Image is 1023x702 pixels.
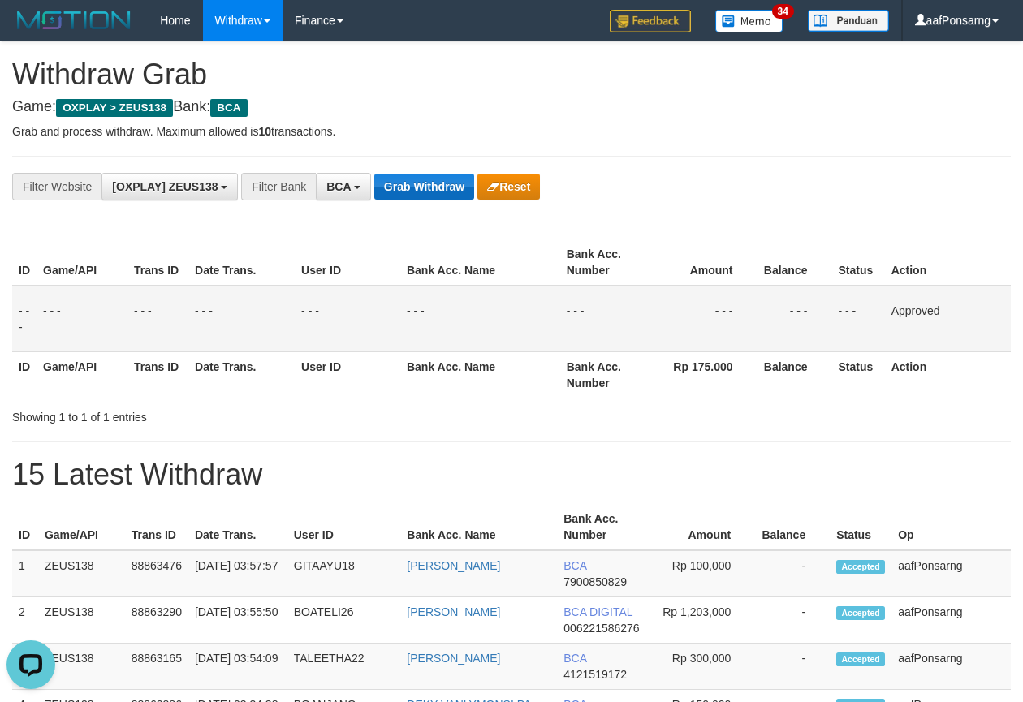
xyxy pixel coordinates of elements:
h4: Game: Bank: [12,99,1011,115]
th: Balance [758,351,832,398]
th: ID [12,351,37,398]
span: Accepted [836,652,885,666]
th: Balance [755,504,830,550]
th: Bank Acc. Number [560,351,650,398]
th: User ID [287,504,401,550]
th: Status [831,351,884,398]
th: Balance [758,239,832,286]
td: BOATELI26 [287,597,401,644]
td: - [755,550,830,597]
td: - - - [650,286,757,352]
th: Date Trans. [188,239,295,286]
button: Open LiveChat chat widget [6,6,55,55]
td: 2 [12,597,38,644]
img: MOTION_logo.png [12,8,136,32]
a: [PERSON_NAME] [407,652,500,665]
td: 1 [12,550,38,597]
th: Action [885,351,1011,398]
img: Feedback.jpg [610,10,691,32]
td: 88863165 [125,644,188,690]
th: Date Trans. [188,351,295,398]
h1: 15 Latest Withdraw [12,459,1011,491]
h1: Withdraw Grab [12,58,1011,91]
td: [DATE] 03:55:50 [188,597,287,644]
td: - - - [831,286,884,352]
td: TALEETHA22 [287,644,401,690]
th: Rp 175.000 [650,351,757,398]
th: User ID [295,239,400,286]
button: BCA [316,173,371,200]
th: Bank Acc. Name [400,504,557,550]
th: Action [885,239,1011,286]
td: - [755,597,830,644]
td: ZEUS138 [38,550,125,597]
th: Amount [650,504,755,550]
span: Copy 7900850829 to clipboard [563,575,627,588]
td: ZEUS138 [38,597,125,644]
th: Amount [650,239,757,286]
span: 34 [772,4,794,19]
th: Game/API [38,504,125,550]
td: aafPonsarng [891,644,1011,690]
th: Bank Acc. Number [560,239,650,286]
td: - - - [12,286,37,352]
span: BCA [210,99,247,117]
td: - [755,644,830,690]
th: Bank Acc. Name [400,351,560,398]
td: aafPonsarng [891,550,1011,597]
th: Date Trans. [188,504,287,550]
span: BCA DIGITAL [563,605,632,618]
td: Rp 300,000 [650,644,755,690]
td: - - - [560,286,650,352]
a: [PERSON_NAME] [407,559,500,572]
td: Rp 100,000 [650,550,755,597]
span: [OXPLAY] ZEUS138 [112,180,218,193]
button: Grab Withdraw [374,174,474,200]
img: panduan.png [808,10,889,32]
th: Status [831,239,884,286]
td: - - - [758,286,832,352]
button: [OXPLAY] ZEUS138 [101,173,238,200]
span: BCA [563,652,586,665]
td: 88863290 [125,597,188,644]
td: - - - [400,286,560,352]
span: Copy 4121519172 to clipboard [563,668,627,681]
th: User ID [295,351,400,398]
td: aafPonsarng [891,597,1011,644]
th: Game/API [37,351,127,398]
div: Filter Website [12,173,101,200]
button: Reset [477,174,540,200]
th: Op [891,504,1011,550]
strong: 10 [258,125,271,138]
th: Trans ID [127,351,188,398]
div: Filter Bank [241,173,316,200]
td: - - - [188,286,295,352]
th: Trans ID [127,239,188,286]
th: Status [830,504,891,550]
span: Copy 006221586276 to clipboard [563,622,639,635]
span: OXPLAY > ZEUS138 [56,99,173,117]
span: BCA [563,559,586,572]
td: ZEUS138 [38,644,125,690]
td: - - - [127,286,188,352]
td: Approved [885,286,1011,352]
span: Accepted [836,560,885,574]
th: ID [12,239,37,286]
span: BCA [326,180,351,193]
th: Bank Acc. Name [400,239,560,286]
th: Game/API [37,239,127,286]
td: - - - [37,286,127,352]
th: Bank Acc. Number [557,504,650,550]
span: Accepted [836,606,885,620]
td: [DATE] 03:57:57 [188,550,287,597]
p: Grab and process withdraw. Maximum allowed is transactions. [12,123,1011,140]
td: 88863476 [125,550,188,597]
th: ID [12,504,38,550]
div: Showing 1 to 1 of 1 entries [12,403,414,425]
td: - - - [295,286,400,352]
td: GITAAYU18 [287,550,401,597]
th: Trans ID [125,504,188,550]
td: [DATE] 03:54:09 [188,644,287,690]
td: Rp 1,203,000 [650,597,755,644]
a: [PERSON_NAME] [407,605,500,618]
